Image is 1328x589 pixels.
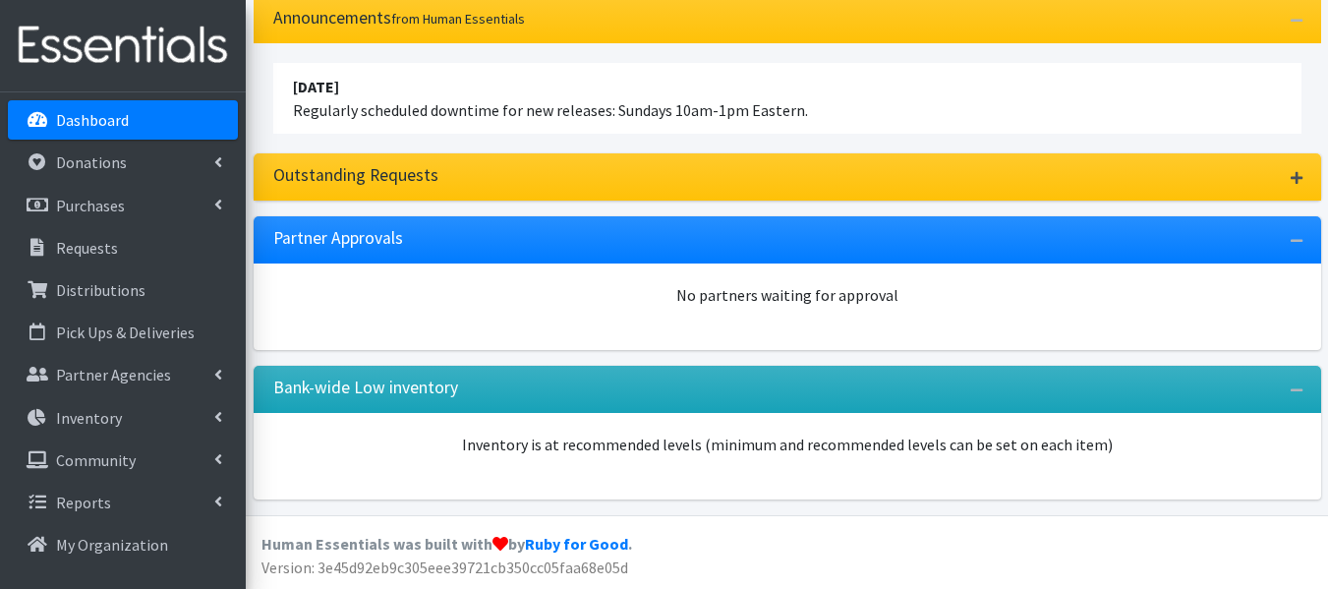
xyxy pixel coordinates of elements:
a: Purchases [8,186,238,225]
p: Inventory is at recommended levels (minimum and recommended levels can be set on each item) [273,433,1301,456]
p: Purchases [56,196,125,215]
p: Partner Agencies [56,365,171,384]
a: Reports [8,483,238,522]
h3: Bank-wide Low inventory [273,378,458,398]
a: Ruby for Good [525,534,628,554]
img: HumanEssentials [8,13,238,79]
span: Version: 3e45d92eb9c305eee39721cb350cc05faa68e05d [261,558,628,577]
p: Inventory [56,408,122,428]
h3: Announcements [273,8,525,29]
p: Dashboard [56,110,129,130]
a: Distributions [8,270,238,310]
a: Inventory [8,398,238,438]
p: My Organization [56,535,168,555]
a: My Organization [8,525,238,564]
p: Reports [56,493,111,512]
small: from Human Essentials [391,10,525,28]
a: Community [8,441,238,480]
strong: Human Essentials was built with by . [261,534,632,554]
div: No partners waiting for approval [273,283,1301,307]
li: Regularly scheduled downtime for new releases: Sundays 10am-1pm Eastern. [273,63,1301,134]
p: Community [56,450,136,470]
p: Pick Ups & Deliveries [56,323,195,342]
a: Pick Ups & Deliveries [8,313,238,352]
p: Requests [56,238,118,258]
strong: [DATE] [293,77,339,96]
a: Dashboard [8,100,238,140]
p: Donations [56,152,127,172]
a: Requests [8,228,238,267]
p: Distributions [56,280,145,300]
h3: Partner Approvals [273,228,403,249]
h3: Outstanding Requests [273,165,438,186]
a: Donations [8,143,238,182]
a: Partner Agencies [8,355,238,394]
